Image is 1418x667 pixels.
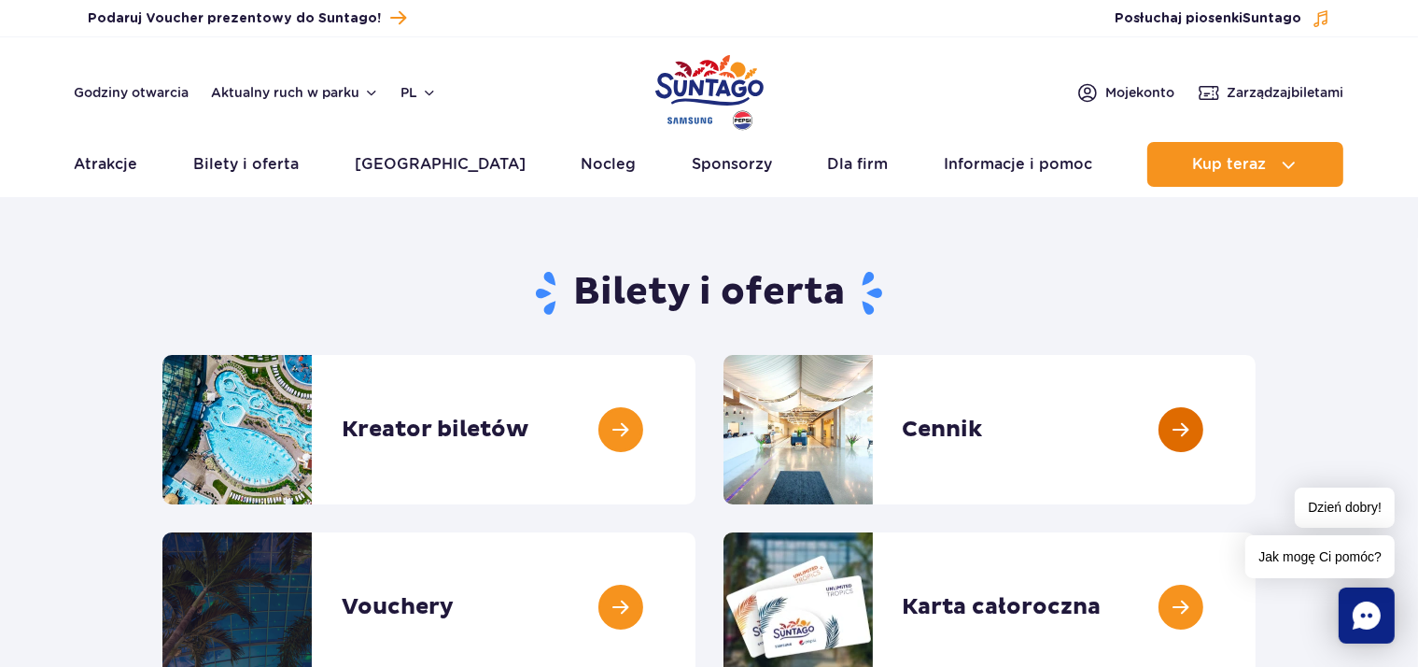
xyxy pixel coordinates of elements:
h1: Bilety i oferta [162,269,1256,318]
span: Kup teraz [1192,156,1266,173]
span: Jak mogę Ci pomóc? [1245,535,1395,578]
span: Posłuchaj piosenki [1116,9,1302,28]
button: Kup teraz [1147,142,1343,187]
a: Godziny otwarcia [75,83,190,102]
a: Zarządzajbiletami [1198,81,1344,104]
a: Nocleg [581,142,636,187]
span: Moje konto [1106,83,1175,102]
a: [GEOGRAPHIC_DATA] [355,142,526,187]
a: Atrakcje [75,142,138,187]
span: Zarządzaj biletami [1228,83,1344,102]
a: Sponsorzy [692,142,772,187]
div: Chat [1339,588,1395,644]
button: Aktualny ruch w parku [212,85,379,100]
a: Informacje i pomoc [944,142,1092,187]
button: Posłuchaj piosenkiSuntago [1116,9,1330,28]
a: Dla firm [827,142,888,187]
a: Mojekonto [1076,81,1175,104]
span: Suntago [1243,12,1302,25]
button: pl [401,83,437,102]
a: Bilety i oferta [193,142,299,187]
a: Park of Poland [655,47,764,133]
span: Podaruj Voucher prezentowy do Suntago! [89,9,382,28]
span: Dzień dobry! [1295,488,1395,528]
a: Podaruj Voucher prezentowy do Suntago! [89,6,407,31]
